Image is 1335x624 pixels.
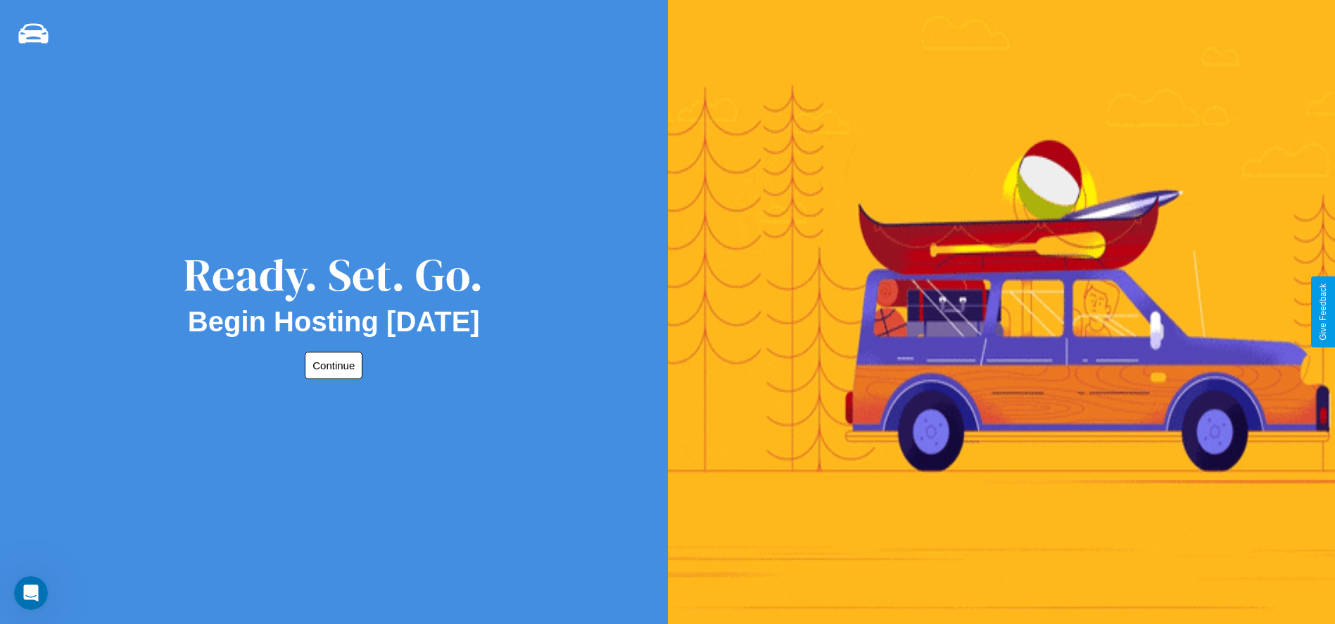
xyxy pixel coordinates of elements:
h2: Begin Hosting [DATE] [188,306,480,338]
div: Ready. Set. Go. [184,243,483,306]
button: Continue [305,352,362,379]
div: Give Feedback [1318,284,1328,340]
iframe: Intercom live chat [14,576,48,610]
